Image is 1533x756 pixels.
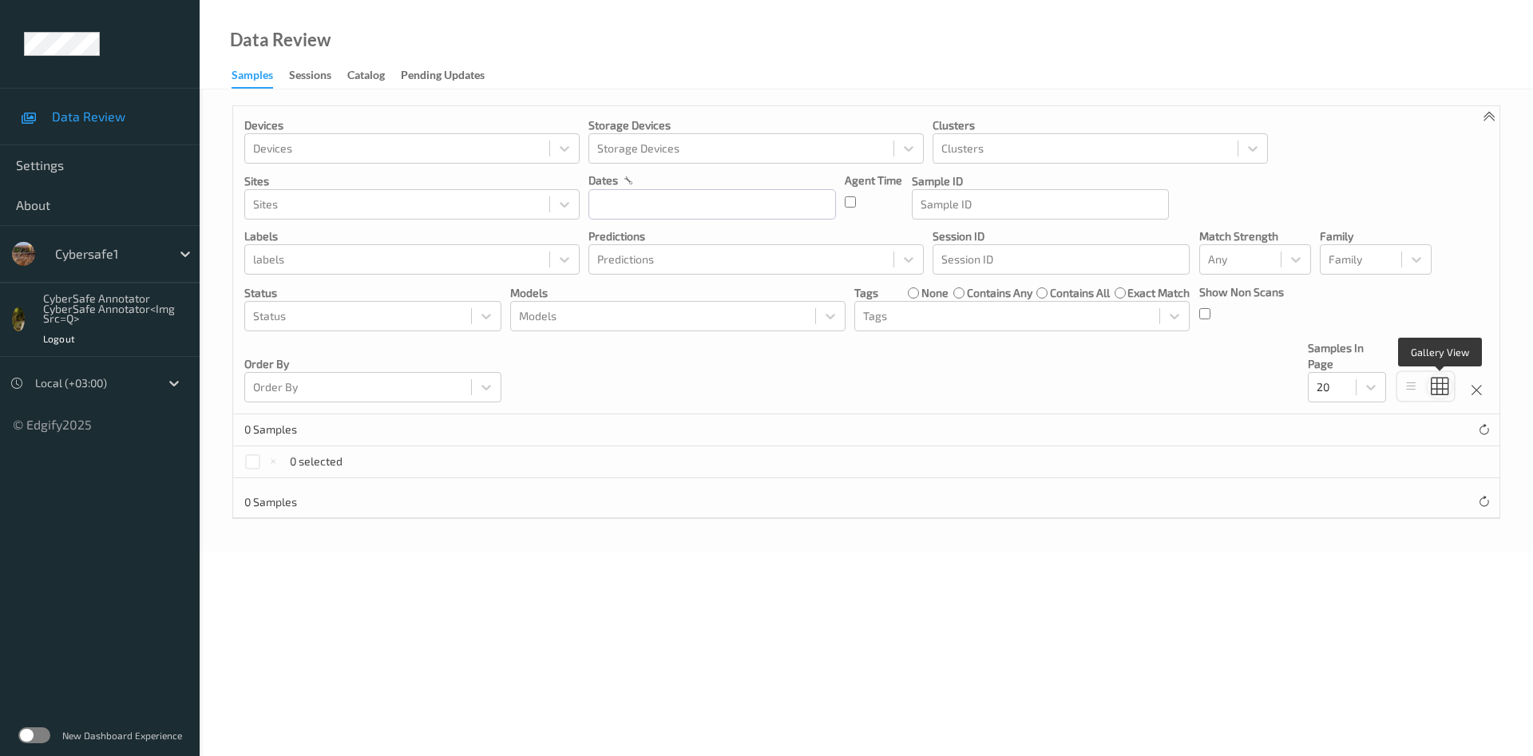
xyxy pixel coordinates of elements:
p: Predictions [588,228,924,244]
a: Samples [232,65,289,89]
p: 0 selected [290,453,343,469]
p: 0 Samples [244,494,364,510]
label: none [921,285,949,301]
div: Data Review [230,32,331,48]
p: Storage Devices [588,117,924,133]
a: Catalog [347,65,401,87]
p: Status [244,285,501,301]
a: Pending Updates [401,65,501,87]
p: Show Non Scans [1199,284,1284,300]
div: Sessions [289,67,331,87]
p: Tags [854,285,878,301]
p: Models [510,285,846,301]
div: Pending Updates [401,67,485,87]
p: Order By [244,356,501,372]
p: Samples In Page [1308,340,1386,372]
p: Family [1320,228,1432,244]
label: exact match [1127,285,1190,301]
p: labels [244,228,580,244]
div: Samples [232,67,273,89]
p: Match Strength [1199,228,1311,244]
label: contains any [967,285,1032,301]
div: Catalog [347,67,385,87]
p: Sites [244,173,580,189]
p: Session ID [933,228,1190,244]
p: 0 Samples [244,422,364,437]
p: Clusters [933,117,1268,133]
p: Agent Time [845,172,902,188]
p: Devices [244,117,580,133]
p: dates [588,172,618,188]
p: Sample ID [912,173,1169,189]
label: contains all [1050,285,1110,301]
a: Sessions [289,65,347,87]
